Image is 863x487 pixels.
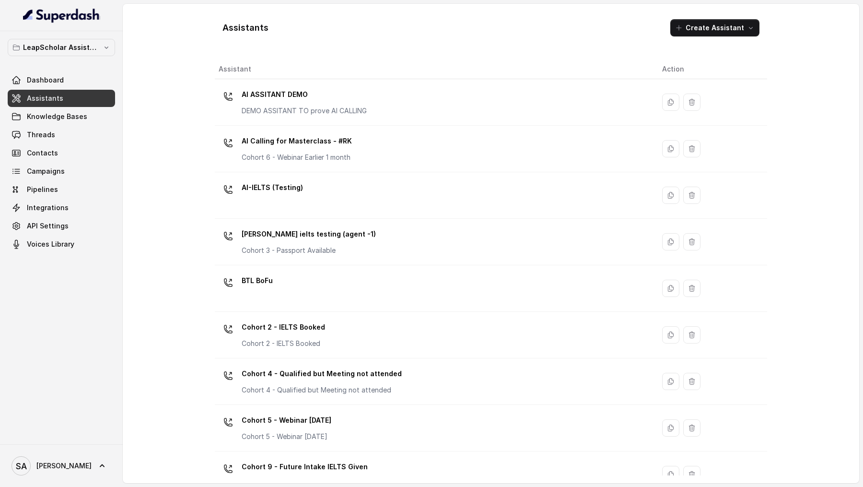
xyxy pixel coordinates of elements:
[23,8,100,23] img: light.svg
[8,90,115,107] a: Assistants
[242,339,325,348] p: Cohort 2 - IELTS Booked
[8,39,115,56] button: LeapScholar Assistant
[27,185,58,194] span: Pipelines
[8,71,115,89] a: Dashboard
[242,153,352,162] p: Cohort 6 - Webinar Earlier 1 month
[27,75,64,85] span: Dashboard
[8,452,115,479] a: [PERSON_NAME]
[8,126,115,143] a: Threads
[27,166,65,176] span: Campaigns
[670,19,759,36] button: Create Assistant
[242,459,368,475] p: Cohort 9 - Future Intake IELTS Given
[27,148,58,158] span: Contacts
[27,203,69,213] span: Integrations
[16,461,27,471] text: SA
[242,366,402,381] p: Cohort 4 - Qualified but Meeting not attended
[8,236,115,253] a: Voices Library
[23,42,100,53] p: LeapScholar Assistant
[242,180,303,195] p: AI-IELTS (Testing)
[8,199,115,216] a: Integrations
[654,59,767,79] th: Action
[27,130,55,140] span: Threads
[242,226,376,242] p: [PERSON_NAME] ielts testing (agent -1)
[8,144,115,162] a: Contacts
[222,20,268,36] h1: Assistants
[242,246,376,255] p: Cohort 3 - Passport Available
[215,59,654,79] th: Assistant
[242,273,273,288] p: BTL BoFu
[8,108,115,125] a: Knowledge Bases
[27,94,63,103] span: Assistants
[27,239,74,249] span: Voices Library
[27,221,69,231] span: API Settings
[8,163,115,180] a: Campaigns
[242,432,331,441] p: Cohort 5 - Webinar [DATE]
[8,181,115,198] a: Pipelines
[242,87,367,102] p: AI ASSITANT DEMO
[8,217,115,235] a: API Settings
[242,106,367,116] p: DEMO ASSITANT TO prove AI CALLING
[27,112,87,121] span: Knowledge Bases
[36,461,92,471] span: [PERSON_NAME]
[242,413,331,428] p: Cohort 5 - Webinar [DATE]
[242,133,352,149] p: AI Calling for Masterclass - #RK
[242,320,325,335] p: Cohort 2 - IELTS Booked
[242,385,402,395] p: Cohort 4 - Qualified but Meeting not attended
